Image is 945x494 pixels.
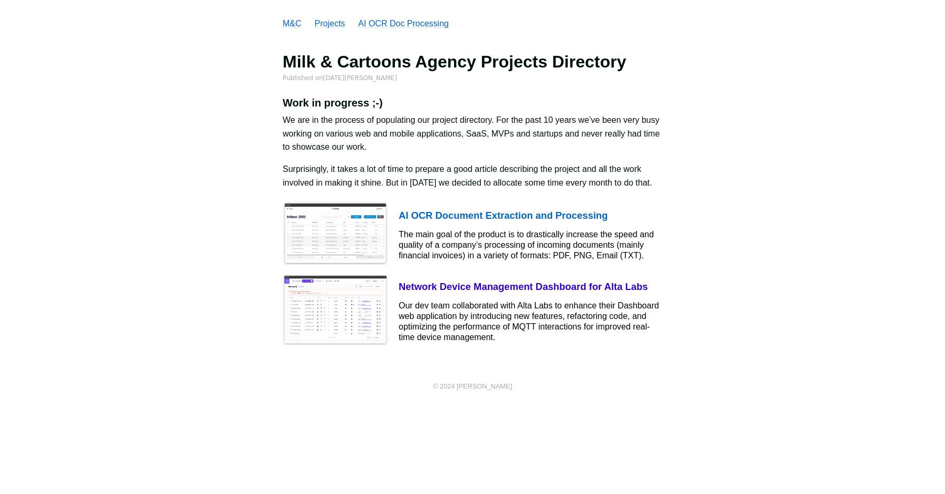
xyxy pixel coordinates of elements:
[283,162,662,189] p: Surprisingly, it takes a lot of time to prepare a good article describing the project and all the...
[283,96,662,109] h3: Work in progress ;-)
[399,229,662,261] div: The main goal of the product is to drastically increase the speed and quality of a company’s proc...
[283,274,388,345] img: Alta Labs dashboard for managing routers and internet devices, offering real-time monitoring, net...
[283,19,302,28] a: M&C
[283,73,662,83] p: Published on [PERSON_NAME]
[323,74,345,82] time: [DATE]
[399,281,662,293] h4: Network Device Management Dashboard for Alta Labs
[358,19,449,28] a: AI OCR Doc Processing
[399,210,662,221] h4: AI OCR Document Extraction and Processing
[283,198,662,269] a: Automated AI OCR document processing app screenshotAI OCR Document Extraction and ProcessingThe m...
[283,381,662,392] p: © 2024 [PERSON_NAME]
[315,19,345,28] a: Projects
[399,301,662,343] div: Our dev team collaborated with Alta Labs to enhance their Dashboard web application by introducin...
[283,113,662,154] p: We are in the process of populating our project directory. For the past 10 years we’ve been very ...
[283,269,662,351] a: Screenshot of Alta Labs dashboard for managing routers and internet devices, offering real-time m...
[283,201,388,265] img: Main page of the Automated AI OCR App with a list of documents
[283,52,662,72] h1: Milk & Cartoons Agency Projects Directory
